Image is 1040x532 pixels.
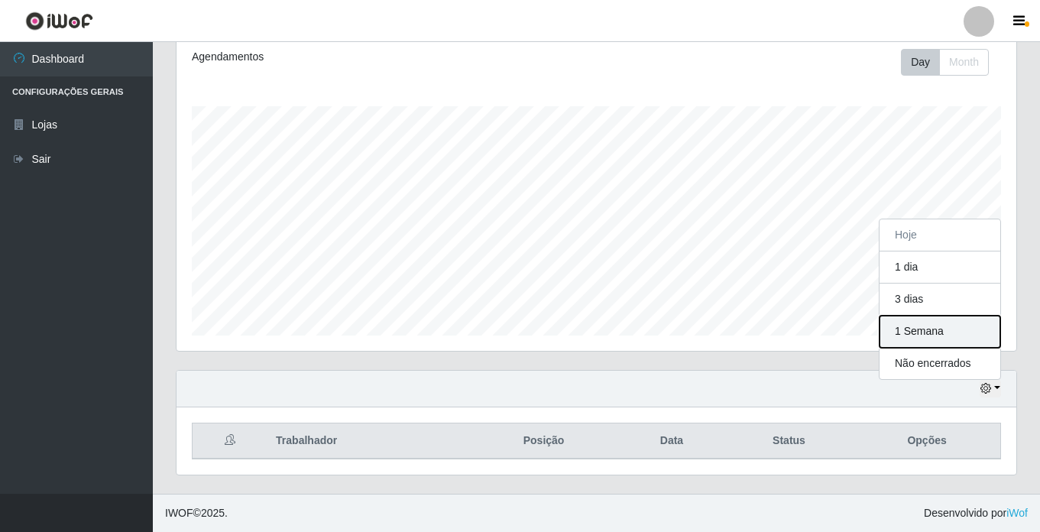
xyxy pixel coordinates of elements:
[901,49,989,76] div: First group
[192,49,516,65] div: Agendamentos
[901,49,1001,76] div: Toolbar with button groups
[939,49,989,76] button: Month
[165,505,228,521] span: © 2025 .
[854,423,1000,459] th: Opções
[880,348,1000,379] button: Não encerrados
[619,423,724,459] th: Data
[1006,507,1028,519] a: iWof
[880,219,1000,251] button: Hoje
[880,316,1000,348] button: 1 Semana
[880,284,1000,316] button: 3 dias
[267,423,468,459] th: Trabalhador
[468,423,619,459] th: Posição
[901,49,940,76] button: Day
[25,11,93,31] img: CoreUI Logo
[724,423,854,459] th: Status
[924,505,1028,521] span: Desenvolvido por
[165,507,193,519] span: IWOF
[880,251,1000,284] button: 1 dia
